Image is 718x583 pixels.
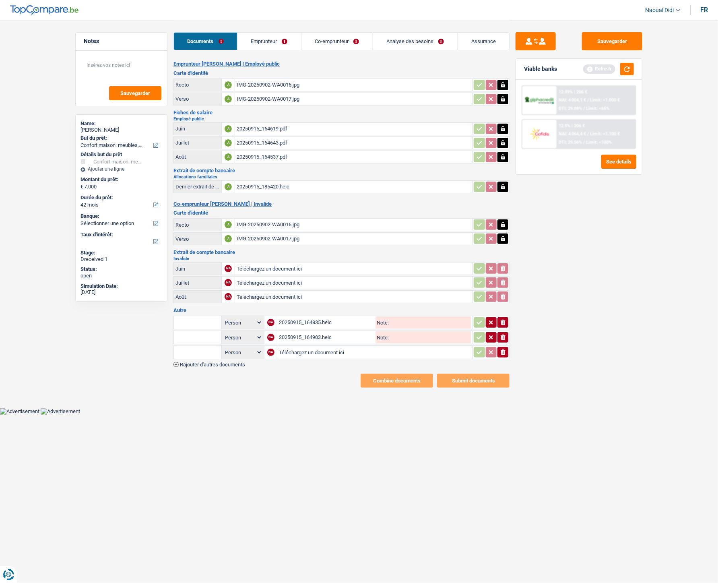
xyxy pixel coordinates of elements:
div: IMG-20250902-WA0016.jpg [237,219,471,231]
h3: Carte d'identité [173,70,510,76]
div: open [80,273,162,279]
div: 20250915_164537.pdf [237,151,471,163]
div: Ajouter une ligne [80,166,162,172]
div: fr [700,6,708,14]
div: A [225,221,232,228]
div: 12.99% | 206 € [559,89,588,95]
img: Cofidis [524,126,554,141]
div: A [225,95,232,103]
div: Août [175,294,220,300]
span: NAI: 4 004,1 € [559,97,586,103]
img: Advertisement [41,408,80,415]
a: Analyse des besoins [373,33,458,50]
span: Naoual Didi [645,7,674,14]
h2: Emprunteur [PERSON_NAME] | Employé public [173,61,510,67]
div: NA [267,334,274,341]
div: Refresh [583,64,615,73]
img: TopCompare Logo [10,5,78,15]
h3: Extrait de compte bancaire [173,168,510,173]
span: Rajouter d'autres documents [180,362,245,367]
div: A [225,125,232,132]
span: / [584,140,585,145]
div: NA [225,279,232,286]
label: Montant du prêt: [80,176,161,183]
div: Verso [175,236,220,242]
img: AlphaCredit [524,96,554,105]
h5: Notes [84,38,159,45]
h2: Employé public [173,117,510,121]
div: NA [267,349,274,356]
div: A [225,235,232,242]
div: NA [267,319,274,326]
span: Limit: >1.100 € [590,131,620,136]
div: A [225,81,232,89]
div: [PERSON_NAME] [80,127,162,133]
div: A [225,153,232,161]
div: 20250915_164643.pdf [237,137,471,149]
h3: Autre [173,308,510,313]
button: Rajouter d'autres documents [173,362,245,367]
div: Recto [175,82,220,88]
div: 20250915_164619.pdf [237,123,471,135]
button: Submit documents [437,374,510,388]
span: / [588,97,589,103]
h2: Allocations familiales [173,175,510,179]
div: Status: [80,266,162,273]
h3: Fiches de salaire [173,110,510,115]
div: Juillet [175,280,220,286]
div: Recto [175,222,220,228]
div: Name: [80,120,162,127]
label: Banque: [80,213,161,219]
div: Verso [175,96,220,102]
div: IMG-20250902-WA0017.jpg [237,233,471,245]
label: Note: [376,335,389,340]
div: IMG-20250902-WA0017.jpg [237,93,471,105]
div: 20250915_185420.heic [237,181,471,193]
button: Sauvegarder [109,86,161,100]
span: Limit: <65% [586,106,610,111]
span: Sauvegarder [120,91,150,96]
a: Documents [174,33,237,50]
div: Août [175,154,220,160]
a: Emprunteur [237,33,301,50]
span: Limit: >1.000 € [590,97,620,103]
div: Stage: [80,250,162,256]
div: Simulation Date: [80,283,162,289]
div: 12.9% | 206 € [559,123,585,128]
label: Taux d'intérêt: [80,232,161,238]
div: 20250915_164903.heic [279,331,374,343]
label: Note: [376,320,389,325]
span: € [80,184,83,190]
div: A [225,183,232,190]
span: / [588,131,589,136]
div: NA [225,293,232,300]
button: See details [601,155,636,169]
div: NA [225,265,232,272]
div: Juin [175,266,220,272]
div: [DATE] [80,289,162,296]
label: But du prêt: [80,135,161,141]
a: Assurance [458,33,510,50]
div: Viable banks [524,66,557,72]
span: Limit: <100% [586,140,612,145]
span: / [584,106,585,111]
label: Durée du prêt: [80,194,161,201]
h2: Invalide [173,256,510,261]
a: Naoual Didi [639,4,681,17]
div: 20250915_164835.heic [279,316,374,329]
button: Sauvegarder [582,32,642,50]
button: Combine documents [361,374,433,388]
h3: Carte d'identité [173,210,510,215]
div: Dreceived 1 [80,256,162,263]
div: IMG-20250902-WA0016.jpg [237,79,471,91]
div: Juillet [175,140,220,146]
div: Détails but du prêt [80,151,162,158]
a: Co-emprunteur [301,33,373,50]
span: DTI: 29.88% [559,106,582,111]
div: Juin [175,126,220,132]
div: Dernier extrait de compte pour vos allocations familiales [175,184,220,190]
h3: Extrait de compte bancaire [173,250,510,255]
h2: Co-emprunteur [PERSON_NAME] | Invalide [173,201,510,207]
span: DTI: 29.56% [559,140,582,145]
div: A [225,139,232,147]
